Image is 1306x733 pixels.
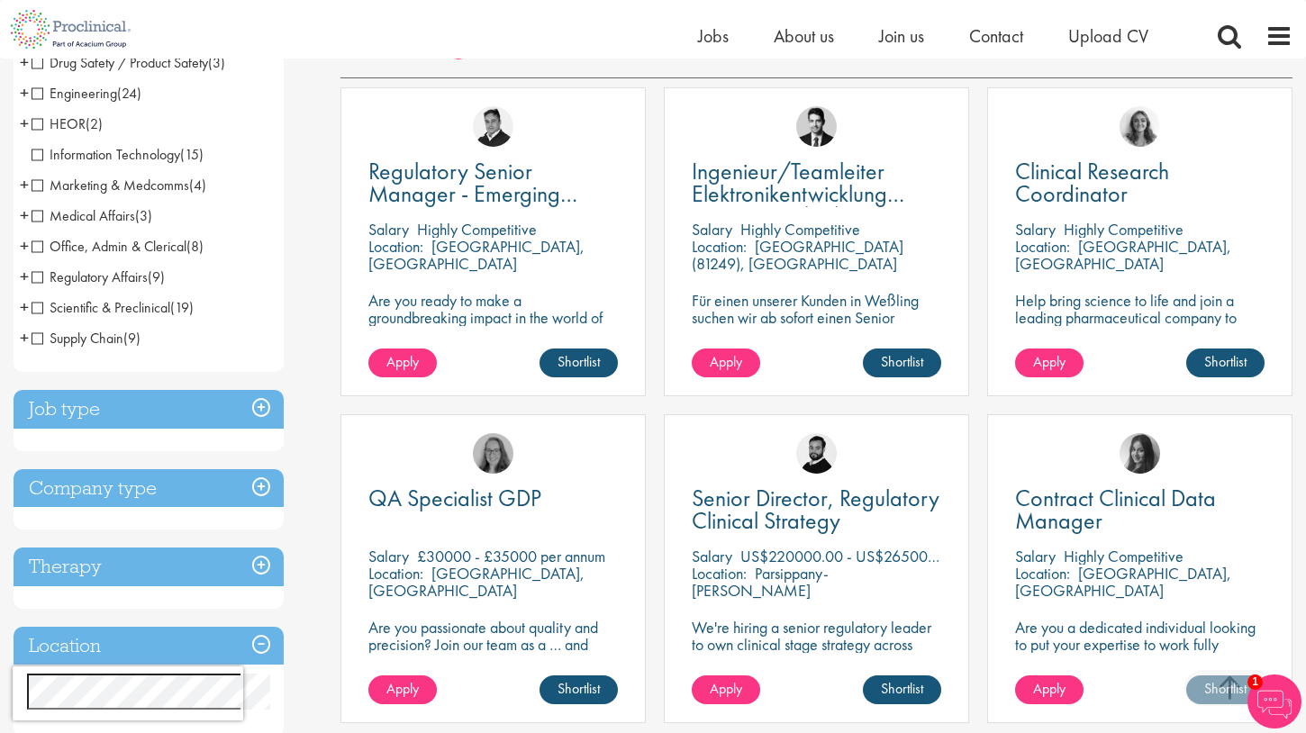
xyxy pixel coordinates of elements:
span: Engineering [32,84,141,103]
span: (4) [189,176,206,195]
img: Thomas Wenig [796,106,837,147]
p: US$220000.00 - US$265000 per annum + Highly Competitive Salary [740,546,1184,566]
span: Drug Safety / Product Safety [32,53,208,72]
p: Highly Competitive [417,219,537,240]
span: Senior Director, Regulatory Clinical Strategy [692,483,939,536]
p: Help bring science to life and join a leading pharmaceutical company to play a key role in delive... [1015,292,1265,377]
span: Office, Admin & Clerical [32,237,204,256]
span: Apply [386,679,419,698]
span: + [20,263,29,290]
a: Ingenieur/Teamleiter Elektronikentwicklung Aviation (m/w/d) [692,160,941,205]
p: We're hiring a senior regulatory leader to own clinical stage strategy across multiple programs. [692,619,941,670]
p: [GEOGRAPHIC_DATA], [GEOGRAPHIC_DATA] [1015,563,1231,601]
a: Apply [692,348,760,377]
span: Supply Chain [32,329,141,348]
img: Peter Duvall [473,106,513,147]
span: + [20,232,29,259]
p: Parsippany-[PERSON_NAME][GEOGRAPHIC_DATA], [GEOGRAPHIC_DATA] [692,563,845,635]
a: About us [774,24,834,48]
span: Location: [692,236,747,257]
a: Jackie Cerchio [1120,106,1160,147]
span: Regulatory Affairs [32,267,148,286]
span: + [20,171,29,198]
img: Heidi Hennigan [1120,433,1160,474]
span: Apply [1033,679,1066,698]
span: + [20,110,29,137]
a: Apply [368,675,437,704]
a: Shortlist [863,675,941,704]
span: HEOR [32,114,103,133]
p: Highly Competitive [740,219,860,240]
span: + [20,324,29,351]
p: Are you a dedicated individual looking to put your expertise to work fully flexibly in a remote p... [1015,619,1265,670]
p: [GEOGRAPHIC_DATA], [GEOGRAPHIC_DATA] [368,563,585,601]
span: Location: [1015,236,1070,257]
span: HEOR [32,114,86,133]
span: Scientific & Preclinical [32,298,170,317]
span: Drug Safety / Product Safety [32,53,225,72]
span: Apply [386,352,419,371]
p: [GEOGRAPHIC_DATA], [GEOGRAPHIC_DATA] [368,236,585,274]
span: (24) [117,84,141,103]
span: Apply [710,679,742,698]
h3: Therapy [14,547,284,586]
span: + [20,49,29,76]
a: Shortlist [540,348,618,377]
a: Ingrid Aymes [473,433,513,474]
span: (3) [135,206,152,225]
span: Location: [368,236,423,257]
span: + [20,79,29,106]
a: Apply [692,675,760,704]
span: Scientific & Preclinical [32,298,194,317]
span: Medical Affairs [32,206,152,225]
a: Apply [368,348,437,377]
span: (9) [148,267,165,286]
span: + [20,294,29,321]
span: Salary [368,219,409,240]
img: Nick Walker [796,433,837,474]
span: Engineering [32,84,117,103]
span: (15) [180,145,204,164]
p: Highly Competitive [1064,219,1184,240]
span: Location: [1015,563,1070,584]
span: 1 [1247,674,1263,690]
a: Regulatory Senior Manager - Emerging Markets [368,160,618,205]
iframe: reCAPTCHA [13,666,243,720]
a: QA Specialist GDP [368,487,618,510]
span: Apply [710,352,742,371]
span: Salary [1015,219,1056,240]
a: Shortlist [540,675,618,704]
span: QA Specialist GDP [368,483,541,513]
span: (2) [86,114,103,133]
a: Jobs [698,24,729,48]
a: Upload CV [1068,24,1148,48]
span: Contact [969,24,1023,48]
span: Location: [368,563,423,584]
p: [GEOGRAPHIC_DATA] (81249), [GEOGRAPHIC_DATA] [692,236,903,274]
span: (8) [186,237,204,256]
span: Marketing & Medcomms [32,176,189,195]
span: Location: [692,563,747,584]
h3: Company type [14,469,284,508]
span: Marketing & Medcomms [32,176,206,195]
span: Information Technology [32,145,180,164]
span: Contract Clinical Data Manager [1015,483,1216,536]
p: £30000 - £35000 per annum [417,546,605,566]
span: Salary [368,546,409,566]
img: Chatbot [1247,674,1301,728]
span: Ingenieur/Teamleiter Elektronikentwicklung Aviation (m/w/d) [692,156,904,231]
span: Join us [879,24,924,48]
p: Are you passionate about quality and precision? Join our team as a … and help ensure top-tier sta... [368,619,618,687]
a: Shortlist [863,348,941,377]
a: Contract Clinical Data Manager [1015,487,1265,532]
a: Apply [1015,348,1084,377]
a: Senior Director, Regulatory Clinical Strategy [692,487,941,532]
